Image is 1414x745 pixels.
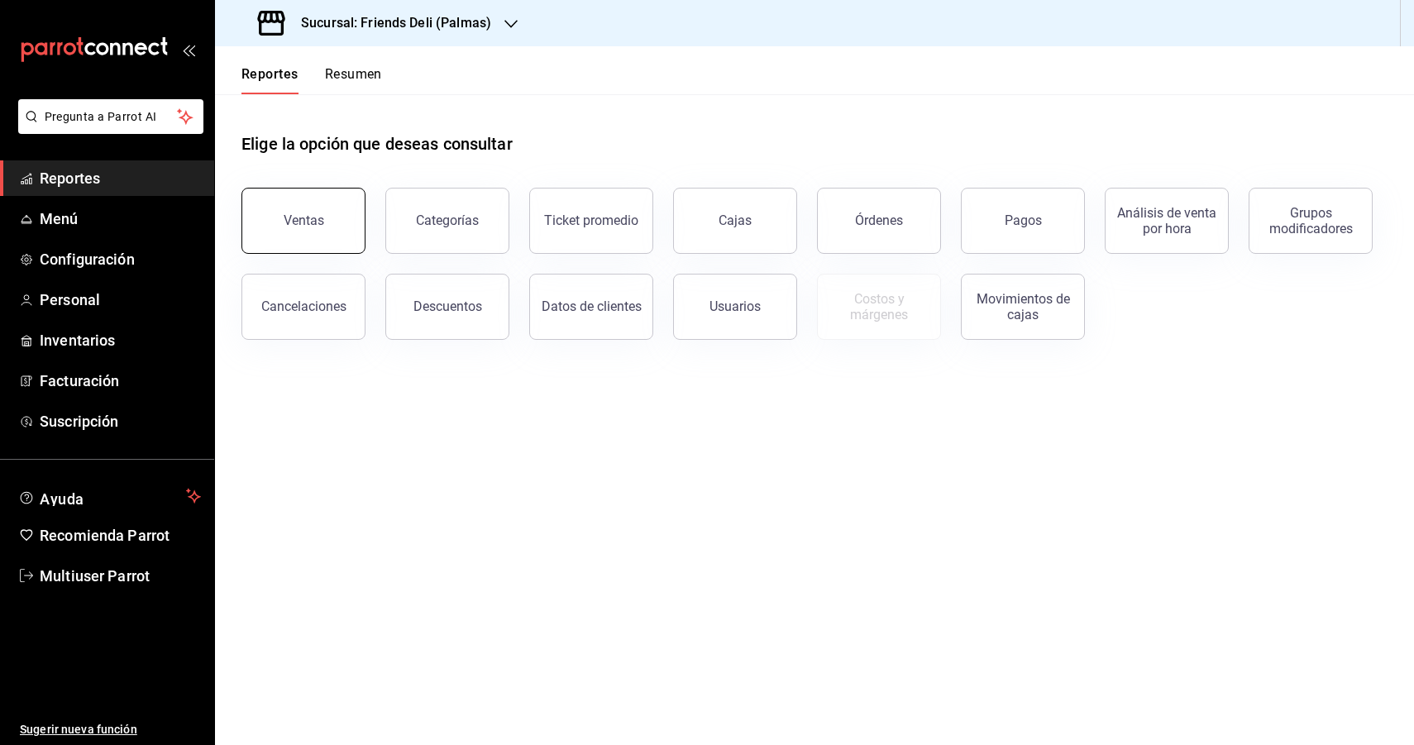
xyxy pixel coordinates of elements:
[284,213,324,228] div: Ventas
[719,213,752,228] div: Cajas
[544,213,638,228] div: Ticket promedio
[40,524,201,547] span: Recomienda Parrot
[385,188,509,254] button: Categorías
[40,248,201,270] span: Configuración
[673,188,797,254] button: Cajas
[325,66,382,94] button: Resumen
[40,289,201,311] span: Personal
[241,66,299,94] button: Reportes
[40,167,201,189] span: Reportes
[241,131,513,156] h1: Elige la opción que deseas consultar
[416,213,479,228] div: Categorías
[817,188,941,254] button: Órdenes
[385,274,509,340] button: Descuentos
[40,410,201,432] span: Suscripción
[261,298,346,314] div: Cancelaciones
[855,213,903,228] div: Órdenes
[288,13,491,33] h3: Sucursal: Friends Deli (Palmas)
[241,274,365,340] button: Cancelaciones
[828,291,930,322] div: Costos y márgenes
[40,208,201,230] span: Menú
[1115,205,1218,236] div: Análisis de venta por hora
[18,99,203,134] button: Pregunta a Parrot AI
[45,108,178,126] span: Pregunta a Parrot AI
[241,188,365,254] button: Ventas
[1105,188,1229,254] button: Análisis de venta por hora
[1005,213,1042,228] div: Pagos
[1259,205,1362,236] div: Grupos modificadores
[20,721,201,738] span: Sugerir nueva función
[961,274,1085,340] button: Movimientos de cajas
[40,370,201,392] span: Facturación
[529,274,653,340] button: Datos de clientes
[182,43,195,56] button: open_drawer_menu
[12,120,203,137] a: Pregunta a Parrot AI
[1249,188,1373,254] button: Grupos modificadores
[40,565,201,587] span: Multiuser Parrot
[413,298,482,314] div: Descuentos
[961,188,1085,254] button: Pagos
[817,274,941,340] button: Contrata inventarios para ver este reporte
[709,298,761,314] div: Usuarios
[542,298,642,314] div: Datos de clientes
[529,188,653,254] button: Ticket promedio
[673,274,797,340] button: Usuarios
[40,486,179,506] span: Ayuda
[241,66,382,94] div: navigation tabs
[40,329,201,351] span: Inventarios
[972,291,1074,322] div: Movimientos de cajas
